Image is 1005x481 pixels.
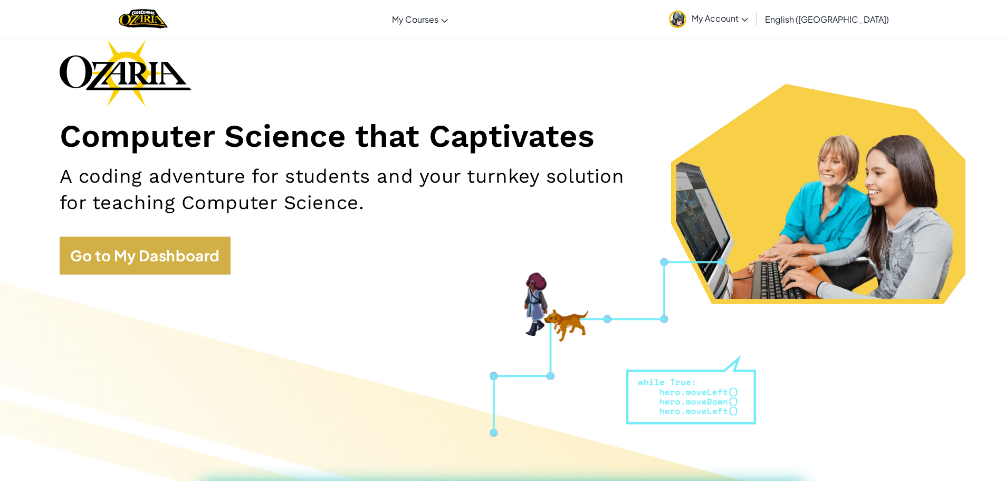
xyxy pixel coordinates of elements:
[387,5,453,33] a: My Courses
[760,5,894,33] a: English ([GEOGRAPHIC_DATA])
[119,8,168,30] a: Ozaria by CodeCombat logo
[692,13,748,24] span: My Account
[60,117,946,156] h1: Computer Science that Captivates
[392,14,438,25] span: My Courses
[669,11,686,28] img: avatar
[119,8,168,30] img: Home
[60,237,231,275] a: Go to My Dashboard
[765,14,889,25] span: English ([GEOGRAPHIC_DATA])
[664,2,753,35] a: My Account
[60,39,192,107] img: Ozaria branding logo
[60,163,654,215] h2: A coding adventure for students and your turnkey solution for teaching Computer Science.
